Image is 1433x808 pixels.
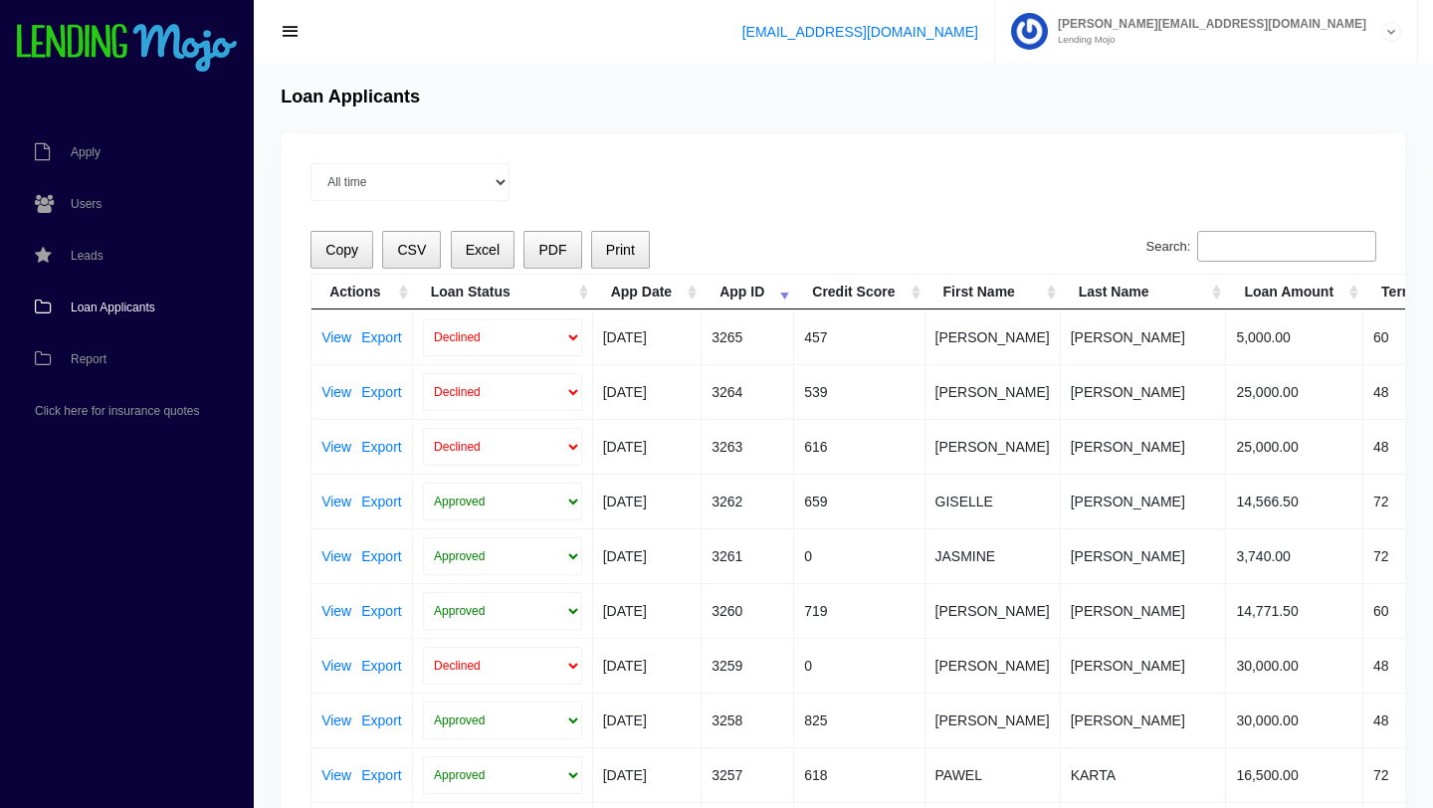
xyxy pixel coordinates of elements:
[321,330,351,344] a: View
[321,713,351,727] a: View
[321,440,351,454] a: View
[311,275,413,309] th: Actions: activate to sort column ascending
[794,275,924,309] th: Credit Score: activate to sort column ascending
[538,242,566,258] span: PDF
[1226,747,1363,802] td: 16,500.00
[321,385,351,399] a: View
[742,24,978,40] a: [EMAIL_ADDRESS][DOMAIN_NAME]
[593,309,702,364] td: [DATE]
[1226,693,1363,747] td: 30,000.00
[1226,309,1363,364] td: 5,000.00
[702,528,794,583] td: 3261
[321,768,351,782] a: View
[321,604,351,618] a: View
[925,693,1061,747] td: [PERSON_NAME]
[451,231,515,270] button: Excel
[361,549,401,563] a: Export
[925,638,1061,693] td: [PERSON_NAME]
[606,242,635,258] span: Print
[325,242,358,258] span: Copy
[361,440,401,454] a: Export
[794,364,924,419] td: 539
[1061,364,1227,419] td: [PERSON_NAME]
[593,275,702,309] th: App Date: activate to sort column ascending
[925,419,1061,474] td: [PERSON_NAME]
[593,747,702,802] td: [DATE]
[593,419,702,474] td: [DATE]
[925,528,1061,583] td: JASMINE
[1061,275,1227,309] th: Last Name: activate to sort column ascending
[71,250,103,262] span: Leads
[794,474,924,528] td: 659
[361,604,401,618] a: Export
[591,231,650,270] button: Print
[925,364,1061,419] td: [PERSON_NAME]
[1011,13,1048,50] img: Profile image
[702,638,794,693] td: 3259
[925,747,1061,802] td: PAWEL
[71,353,106,365] span: Report
[702,747,794,802] td: 3257
[1061,638,1227,693] td: [PERSON_NAME]
[1226,474,1363,528] td: 14,566.50
[466,242,500,258] span: Excel
[1226,583,1363,638] td: 14,771.50
[593,638,702,693] td: [DATE]
[413,275,593,309] th: Loan Status: activate to sort column ascending
[1061,747,1227,802] td: KARTA
[593,474,702,528] td: [DATE]
[1146,231,1376,263] label: Search:
[702,364,794,419] td: 3264
[1061,693,1227,747] td: [PERSON_NAME]
[702,275,794,309] th: App ID: activate to sort column ascending
[925,309,1061,364] td: [PERSON_NAME]
[794,528,924,583] td: 0
[1061,474,1227,528] td: [PERSON_NAME]
[1061,528,1227,583] td: [PERSON_NAME]
[397,242,426,258] span: CSV
[1048,35,1366,45] small: Lending Mojo
[15,24,239,74] img: logo-small.png
[702,474,794,528] td: 3262
[593,693,702,747] td: [DATE]
[794,309,924,364] td: 457
[794,693,924,747] td: 825
[310,231,373,270] button: Copy
[71,146,101,158] span: Apply
[361,768,401,782] a: Export
[361,385,401,399] a: Export
[382,231,441,270] button: CSV
[361,659,401,673] a: Export
[702,693,794,747] td: 3258
[1061,583,1227,638] td: [PERSON_NAME]
[925,474,1061,528] td: GISELLE
[361,713,401,727] a: Export
[71,198,102,210] span: Users
[361,495,401,508] a: Export
[925,583,1061,638] td: [PERSON_NAME]
[1226,419,1363,474] td: 25,000.00
[1226,275,1363,309] th: Loan Amount: activate to sort column ascending
[794,747,924,802] td: 618
[794,419,924,474] td: 616
[925,275,1061,309] th: First Name: activate to sort column ascending
[794,583,924,638] td: 719
[1226,638,1363,693] td: 30,000.00
[1197,231,1376,263] input: Search:
[593,583,702,638] td: [DATE]
[1061,419,1227,474] td: [PERSON_NAME]
[281,87,420,108] h4: Loan Applicants
[702,583,794,638] td: 3260
[71,302,155,313] span: Loan Applicants
[321,495,351,508] a: View
[321,659,351,673] a: View
[702,309,794,364] td: 3265
[1048,18,1366,30] span: [PERSON_NAME][EMAIL_ADDRESS][DOMAIN_NAME]
[702,419,794,474] td: 3263
[361,330,401,344] a: Export
[523,231,581,270] button: PDF
[1226,364,1363,419] td: 25,000.00
[35,405,199,417] span: Click here for insurance quotes
[321,549,351,563] a: View
[593,364,702,419] td: [DATE]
